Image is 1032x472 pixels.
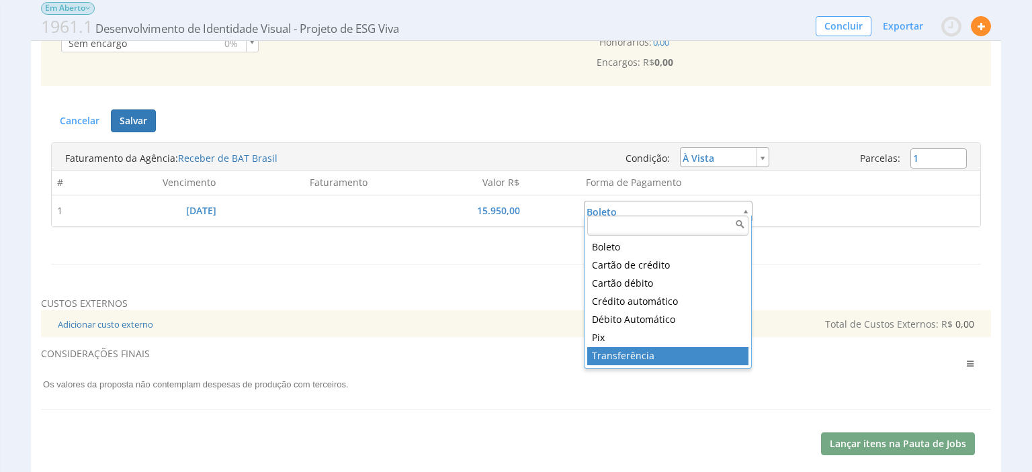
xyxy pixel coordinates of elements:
[587,329,748,347] div: Pix
[527,171,756,195] th: Forma de Pagamento
[375,171,527,195] th: Valor R$
[111,109,156,132] button: Salvar
[652,36,671,48] span: 0,00
[62,33,240,54] span: Sem encargo
[587,256,748,275] div: Cartão de crédito
[816,16,871,36] button: Concluir
[41,297,128,310] span: Custos Externos
[58,311,153,338] button: Adicionar custo externo
[43,379,981,391] p: Os valores da proposta não contemplam despesas de produção com terceiros.
[95,21,399,36] span: Desenvolvimento de Identidade Visual - Projeto de ESG Viva
[821,432,975,455] button: Lançar itens na Pauta de Jobs
[71,171,222,195] th: Vencimento
[587,293,748,311] div: Crédito automático
[178,152,277,164] span: Receber de BAT Brasil
[879,29,922,42] strong: 15.950,00
[883,19,923,32] span: Exportar
[51,109,108,132] button: Cancelar
[55,148,593,169] div: Faturamento da Agência:
[680,147,770,167] a: À Vista
[529,56,740,69] div: Encargos: R$
[529,36,740,49] div: Honorários:
[874,15,932,38] button: Exportar
[860,152,900,164] span: Parcelas:
[587,275,748,293] div: Cartão débito
[626,152,670,164] span: Condição:
[359,29,402,42] strong: 15.950,00
[584,201,752,221] a: Boleto
[223,171,375,195] th: Faturamento
[41,15,399,39] span: Desenvolvimento de Identidade Visual - Projeto de ESG Viva
[654,56,673,68] strong: 0,00
[587,238,748,256] div: Boleto
[587,347,748,365] div: Transferência
[587,201,749,222] span: Boleto
[941,15,961,38] span: Você não está envolvido ou não tem permissão para lançar horas.
[683,148,767,169] span: À Vista
[218,36,238,50] div: 0%
[41,347,150,360] span: CONSIDERAÇÕES FINAIS
[825,311,953,338] label: Total de Custos Externos: R$
[52,195,71,226] td: 1
[41,15,93,38] span: 1961.1
[587,311,748,329] div: Débito Automático
[52,171,71,195] th: #
[955,311,974,331] output: 0,00
[61,32,258,52] a: Sem encargo0%
[41,2,95,15] span: Em Aberto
